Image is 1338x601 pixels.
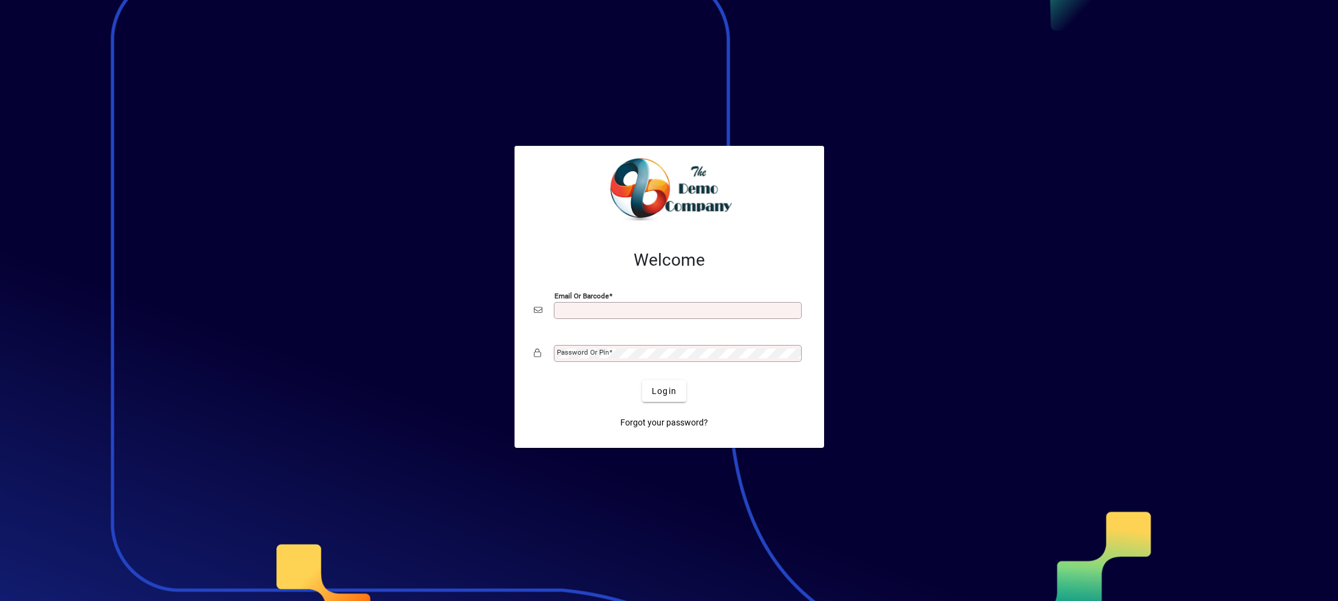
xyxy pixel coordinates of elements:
button: Login [642,380,686,402]
mat-label: Email or Barcode [554,292,609,300]
a: Forgot your password? [615,412,713,433]
h2: Welcome [534,250,805,271]
span: Forgot your password? [620,416,708,429]
mat-label: Password or Pin [557,348,609,356]
span: Login [652,385,677,398]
